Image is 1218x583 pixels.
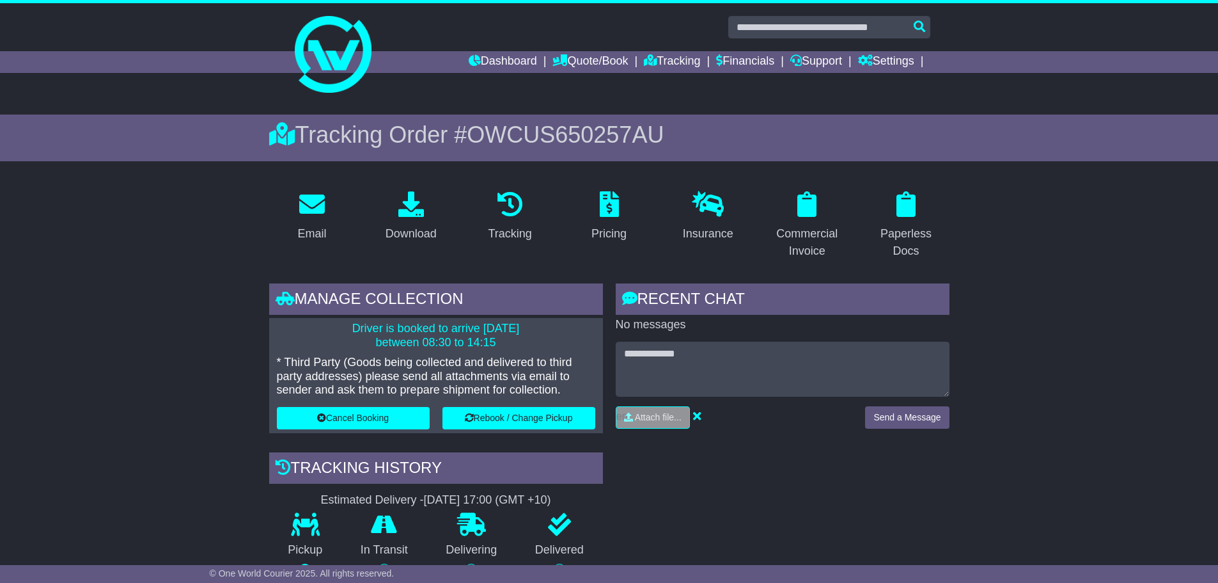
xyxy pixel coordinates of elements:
[386,225,437,243] div: Download
[210,568,394,579] span: © One World Courier 2025. All rights reserved.
[297,225,326,243] div: Email
[424,493,551,507] div: [DATE] 17:00 (GMT +10)
[480,187,540,247] a: Tracking
[858,51,914,73] a: Settings
[269,284,603,318] div: Manage collection
[790,51,842,73] a: Support
[616,318,949,332] p: No messages
[269,452,603,487] div: Tracking history
[467,122,664,148] span: OWCUS650257AU
[289,187,334,247] a: Email
[583,187,635,247] a: Pricing
[863,187,949,264] a: Paperless Docs
[427,543,517,557] p: Delivering
[277,407,430,429] button: Cancel Booking
[469,51,537,73] a: Dashboard
[269,543,342,557] p: Pickup
[269,493,603,507] div: Estimated Delivery -
[269,121,949,148] div: Tracking Order #
[442,407,595,429] button: Rebook / Change Pickup
[488,225,531,243] div: Tracking
[516,543,603,557] p: Delivered
[764,187,850,264] a: Commercial Invoice
[683,225,733,243] div: Insurance
[277,322,595,349] p: Driver is booked to arrive [DATE] between 08:30 to 14:15
[865,406,949,429] button: Send a Message
[341,543,427,557] p: In Transit
[871,225,941,260] div: Paperless Docs
[644,51,700,73] a: Tracking
[716,51,774,73] a: Financials
[377,187,445,247] a: Download
[772,225,842,260] div: Commercial Invoice
[591,225,627,243] div: Pricing
[675,187,742,247] a: Insurance
[277,356,595,397] p: * Third Party (Goods being collected and delivered to third party addresses) please send all atta...
[616,284,949,318] div: RECENT CHAT
[552,51,628,73] a: Quote/Book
